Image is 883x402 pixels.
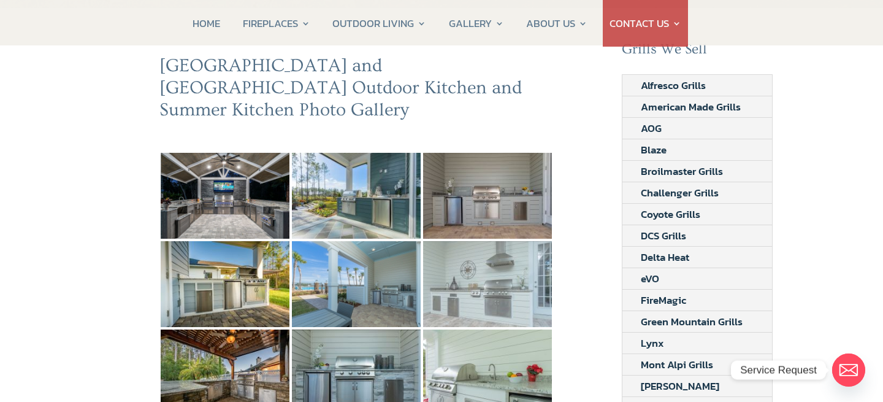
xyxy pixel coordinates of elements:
[622,354,732,375] a: Mont Alpi Grills
[423,153,552,239] img: 2
[622,161,741,182] a: Broilmaster Grills
[622,225,705,246] a: DCS Grills
[622,376,738,396] a: [PERSON_NAME]
[622,182,737,203] a: Challenger Grills
[622,139,685,160] a: Blaze
[423,241,552,327] img: 5
[622,41,773,64] h2: Grills We Sell
[622,75,724,96] a: Alfresco Grills
[292,153,421,239] img: 1
[161,241,289,327] img: 3
[159,55,553,127] h2: [GEOGRAPHIC_DATA] and [GEOGRAPHIC_DATA] Outdoor Kitchen and Summer Kitchen Photo Gallery
[292,241,421,327] img: 4
[622,118,680,139] a: AOG
[622,204,719,225] a: Coyote Grills
[622,333,682,354] a: Lynx
[622,96,759,117] a: American Made Grills
[622,290,705,311] a: FireMagic
[161,153,289,239] img: 30
[622,268,678,289] a: eVO
[832,354,865,387] a: Email
[622,311,761,332] a: Green Mountain Grills
[622,247,708,268] a: Delta Heat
